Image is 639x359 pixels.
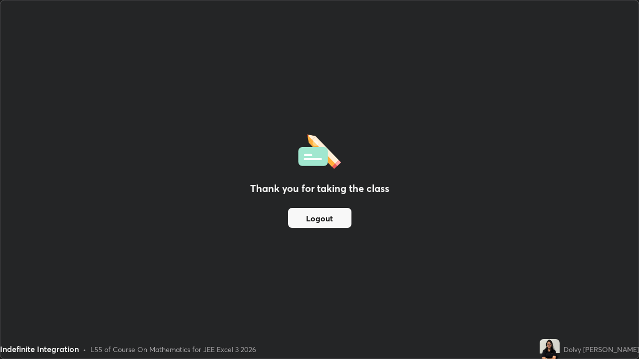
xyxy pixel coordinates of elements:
div: L55 of Course On Mathematics for JEE Excel 3 2026 [90,344,256,355]
h2: Thank you for taking the class [250,181,389,196]
div: Dolvy [PERSON_NAME] [564,344,639,355]
div: • [83,344,86,355]
button: Logout [288,208,351,228]
img: bf8ab39e99b34065beee410c96439b02.jpg [540,339,560,359]
img: offlineFeedback.1438e8b3.svg [298,131,341,169]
